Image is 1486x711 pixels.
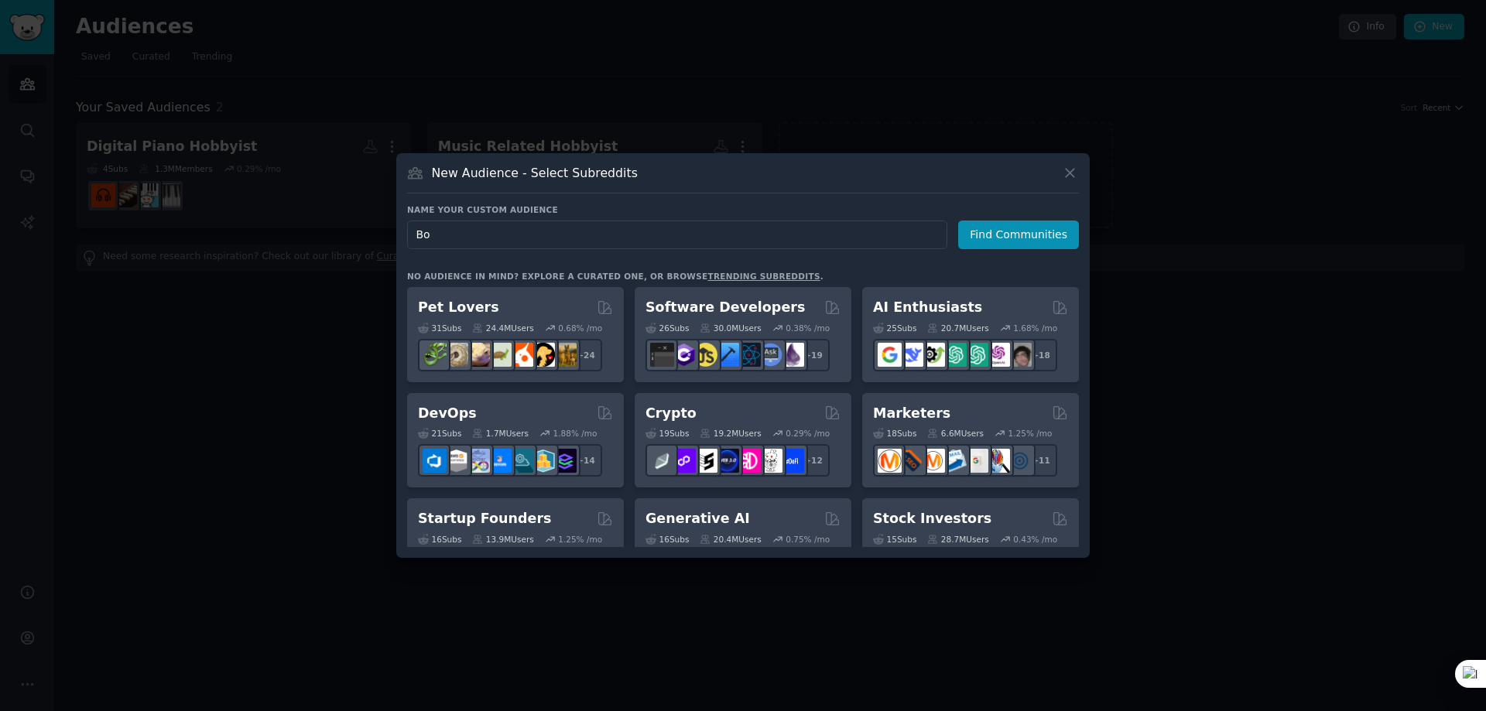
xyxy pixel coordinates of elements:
[758,449,782,473] img: CryptoNews
[645,428,689,439] div: 19 Sub s
[570,444,602,477] div: + 14
[472,323,533,333] div: 24.4M Users
[472,428,529,439] div: 1.7M Users
[737,449,761,473] img: defiblockchain
[786,534,830,545] div: 0.75 % /mo
[418,509,551,528] h2: Startup Founders
[921,449,945,473] img: AskMarketing
[418,404,477,423] h2: DevOps
[570,339,602,371] div: + 24
[700,428,761,439] div: 19.2M Users
[645,509,750,528] h2: Generative AI
[693,449,717,473] img: ethstaker
[531,343,555,367] img: PetAdvice
[958,220,1079,249] button: Find Communities
[553,343,577,367] img: dogbreed
[645,404,697,423] h2: Crypto
[873,509,991,528] h2: Stock Investors
[553,428,597,439] div: 1.88 % /mo
[509,449,533,473] img: platformengineering
[645,323,689,333] div: 26 Sub s
[873,404,950,423] h2: Marketers
[407,271,823,282] div: No audience in mind? Explore a curated one, or browse .
[927,534,988,545] div: 28.7M Users
[693,343,717,367] img: learnjavascript
[927,428,984,439] div: 6.6M Users
[645,298,805,317] h2: Software Developers
[921,343,945,367] img: AItoolsCatalog
[873,323,916,333] div: 25 Sub s
[964,449,988,473] img: googleads
[964,343,988,367] img: chatgpt_prompts_
[780,449,804,473] img: defi_
[1013,534,1057,545] div: 0.43 % /mo
[927,323,988,333] div: 20.7M Users
[1025,444,1057,477] div: + 11
[423,449,447,473] img: azuredevops
[418,534,461,545] div: 16 Sub s
[700,323,761,333] div: 30.0M Users
[737,343,761,367] img: reactnative
[943,343,967,367] img: chatgpt_promptDesign
[1008,343,1032,367] img: ArtificalIntelligence
[672,449,696,473] img: 0xPolygon
[1008,449,1032,473] img: OnlineMarketing
[986,449,1010,473] img: MarketingResearch
[873,298,982,317] h2: AI Enthusiasts
[1025,339,1057,371] div: + 18
[715,343,739,367] img: iOSProgramming
[707,272,820,281] a: trending subreddits
[780,343,804,367] img: elixir
[873,534,916,545] div: 15 Sub s
[407,220,947,249] input: Pick a short name, like "Digital Marketers" or "Movie-Goers"
[488,449,512,473] img: DevOpsLinks
[558,534,602,545] div: 1.25 % /mo
[466,343,490,367] img: leopardgeckos
[418,298,499,317] h2: Pet Lovers
[645,534,689,545] div: 16 Sub s
[797,444,830,477] div: + 12
[700,534,761,545] div: 20.4M Users
[472,534,533,545] div: 13.9M Users
[1008,428,1053,439] div: 1.25 % /mo
[531,449,555,473] img: aws_cdk
[1013,323,1057,333] div: 1.68 % /mo
[899,343,923,367] img: DeepSeek
[432,165,638,181] h3: New Audience - Select Subreddits
[797,339,830,371] div: + 19
[444,343,468,367] img: ballpython
[418,323,461,333] div: 31 Sub s
[786,428,830,439] div: 0.29 % /mo
[407,204,1079,215] h3: Name your custom audience
[558,323,602,333] div: 0.68 % /mo
[878,343,902,367] img: GoogleGeminiAI
[488,343,512,367] img: turtle
[466,449,490,473] img: Docker_DevOps
[786,323,830,333] div: 0.38 % /mo
[899,449,923,473] img: bigseo
[650,343,674,367] img: software
[873,428,916,439] div: 18 Sub s
[509,343,533,367] img: cockatiel
[650,449,674,473] img: ethfinance
[878,449,902,473] img: content_marketing
[715,449,739,473] img: web3
[758,343,782,367] img: AskComputerScience
[986,343,1010,367] img: OpenAIDev
[444,449,468,473] img: AWS_Certified_Experts
[553,449,577,473] img: PlatformEngineers
[943,449,967,473] img: Emailmarketing
[418,428,461,439] div: 21 Sub s
[423,343,447,367] img: herpetology
[672,343,696,367] img: csharp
